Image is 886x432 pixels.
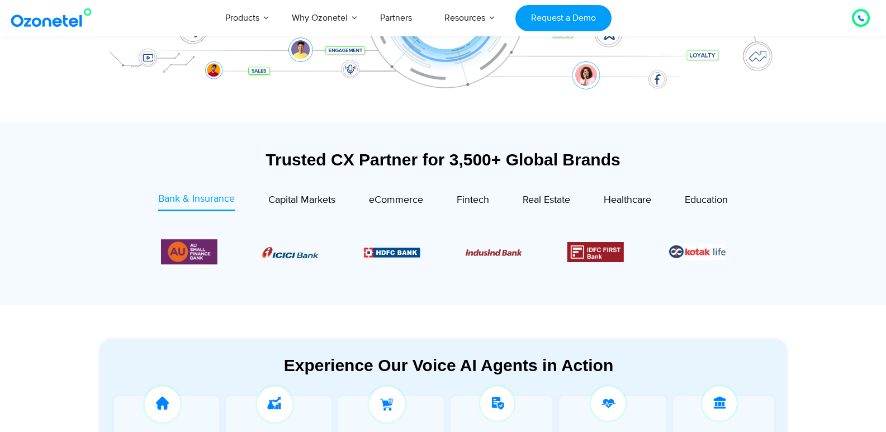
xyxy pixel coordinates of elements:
[111,355,787,375] div: Experience Our Voice AI Agents in Action
[523,194,570,206] span: Real Estate
[567,242,624,262] div: 4 / 6
[466,249,522,256] img: Picture10.png
[158,192,235,211] a: Bank & Insurance
[669,244,726,260] div: 5 / 6
[262,247,319,258] img: Picture8.png
[685,192,728,211] a: Education
[262,245,319,259] div: 1 / 6
[364,248,420,257] img: Picture9.png
[457,194,489,206] span: Fintech
[100,150,787,169] div: Trusted CX Partner for 3,500+ Global Brands
[268,192,335,211] a: Capital Markets
[567,242,624,262] img: Picture12.png
[604,192,651,211] a: Healthcare
[515,5,611,31] a: Request a Demo
[160,237,217,267] div: 6 / 6
[160,237,217,267] img: Picture13.png
[161,237,726,267] div: Image Carousel
[669,244,726,260] img: Picture26.jpg
[158,193,235,205] span: Bank & Insurance
[523,192,570,211] a: Real Estate
[369,194,423,206] span: eCommerce
[268,194,335,206] span: Capital Markets
[466,245,522,259] div: 3 / 6
[364,245,420,259] div: 2 / 6
[457,192,489,211] a: Fintech
[604,194,651,206] span: Healthcare
[685,194,728,206] span: Education
[369,192,423,211] a: eCommerce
